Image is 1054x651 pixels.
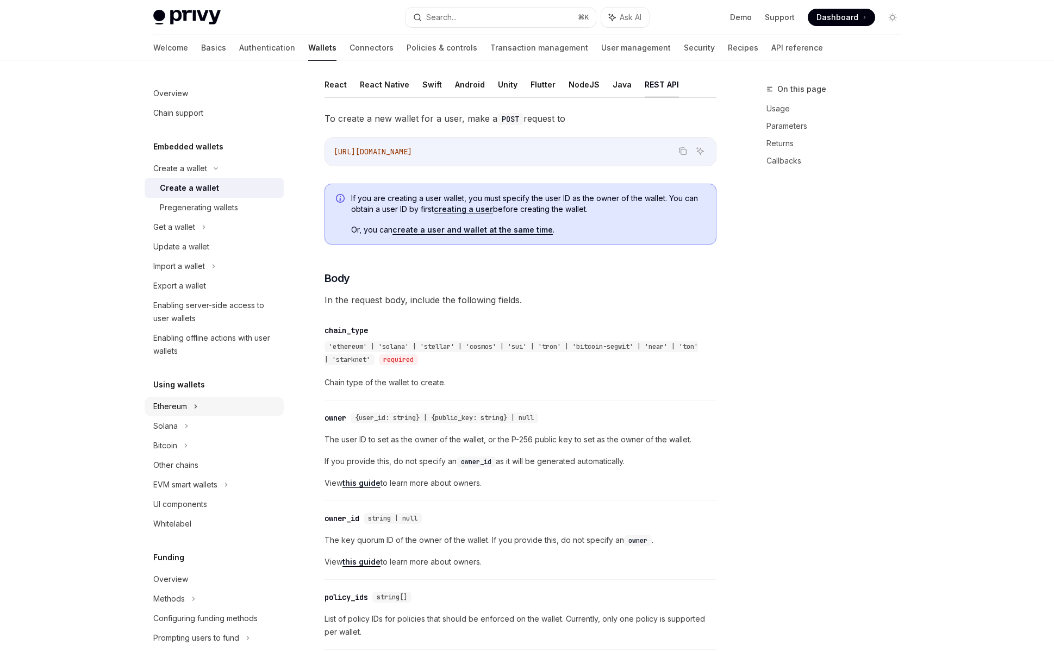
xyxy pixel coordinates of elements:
a: Usage [766,100,910,117]
span: Or, you can . [351,224,705,235]
a: Update a wallet [145,237,284,256]
a: Support [765,12,795,23]
div: Enabling server-side access to user wallets [153,299,277,325]
span: ⌘ K [578,13,589,22]
button: Copy the contents from the code block [676,144,690,158]
span: string[] [377,593,407,602]
div: Configuring funding methods [153,612,258,625]
button: REST API [645,72,679,97]
div: Overview [153,87,188,100]
img: light logo [153,10,221,25]
a: UI components [145,494,284,514]
code: POST [497,113,523,125]
span: [URL][DOMAIN_NAME] [334,147,412,157]
span: In the request body, include the following fields. [325,292,716,308]
div: required [379,354,418,365]
a: creating a user [434,204,493,214]
div: Pregenerating wallets [160,201,238,214]
div: owner [325,412,346,423]
a: Recipes [728,35,758,61]
code: owner [624,535,652,546]
button: Flutter [531,72,556,97]
div: UI components [153,498,207,511]
button: Ask AI [601,8,649,27]
button: React Native [360,72,409,97]
a: Chain support [145,103,284,123]
a: Connectors [350,35,394,61]
span: Body [325,271,350,286]
span: On this page [777,83,826,96]
a: Pregenerating wallets [145,198,284,217]
button: Swift [422,72,442,97]
button: React [325,72,347,97]
div: Enabling offline actions with user wallets [153,331,277,358]
a: Export a wallet [145,276,284,296]
code: owner_id [457,456,496,467]
span: Chain type of the wallet to create. [325,376,716,389]
button: Unity [498,72,517,97]
span: View to learn more about owners. [325,555,716,568]
a: this guide [342,557,381,567]
div: owner_id [325,513,359,524]
span: View to learn more about owners. [325,477,716,490]
div: policy_ids [325,592,368,603]
a: Overview [145,569,284,589]
div: Export a wallet [153,279,206,292]
div: Overview [153,573,188,586]
div: Whitelabel [153,517,191,530]
div: Get a wallet [153,221,195,234]
button: Search...⌘K [406,8,596,27]
span: If you provide this, do not specify an as it will be generated automatically. [325,455,716,468]
div: Other chains [153,459,198,472]
a: Overview [145,84,284,103]
span: {user_id: string} | {public_key: string} | null [355,414,534,422]
button: Android [455,72,485,97]
div: Import a wallet [153,260,205,273]
div: chain_type [325,325,368,336]
div: Chain support [153,107,203,120]
h5: Embedded wallets [153,140,223,153]
a: Enabling server-side access to user wallets [145,296,284,328]
span: string | null [368,514,417,523]
a: Enabling offline actions with user wallets [145,328,284,361]
span: The user ID to set as the owner of the wallet, or the P-256 public key to set as the owner of the... [325,433,716,446]
div: EVM smart wallets [153,478,217,491]
a: create a user and wallet at the same time [392,225,553,235]
a: API reference [771,35,823,61]
a: Returns [766,135,910,152]
div: Solana [153,420,178,433]
div: Create a wallet [153,162,207,175]
a: Dashboard [808,9,875,26]
div: Update a wallet [153,240,209,253]
span: If you are creating a user wallet, you must specify the user ID as the owner of the wallet. You c... [351,193,705,215]
a: Transaction management [490,35,588,61]
a: Whitelabel [145,514,284,534]
button: Ask AI [693,144,707,158]
div: Bitcoin [153,439,177,452]
div: Search... [426,11,457,24]
h5: Using wallets [153,378,205,391]
a: Authentication [239,35,295,61]
a: Security [684,35,715,61]
a: Configuring funding methods [145,609,284,628]
h5: Funding [153,551,184,564]
button: NodeJS [569,72,600,97]
span: List of policy IDs for policies that should be enforced on the wallet. Currently, only one policy... [325,612,716,639]
span: Dashboard [816,12,858,23]
span: 'ethereum' | 'solana' | 'stellar' | 'cosmos' | 'sui' | 'tron' | 'bitcoin-segwit' | 'near' | 'ton'... [325,342,698,364]
a: Basics [201,35,226,61]
svg: Info [336,194,347,205]
a: Wallets [308,35,336,61]
div: Create a wallet [160,181,219,195]
a: User management [601,35,671,61]
a: Welcome [153,35,188,61]
a: Parameters [766,117,910,135]
a: Demo [730,12,752,23]
a: Other chains [145,455,284,475]
span: Ask AI [620,12,641,23]
button: Java [613,72,632,97]
div: Methods [153,592,185,605]
a: Callbacks [766,152,910,170]
button: Toggle dark mode [884,9,901,26]
a: this guide [342,478,381,488]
